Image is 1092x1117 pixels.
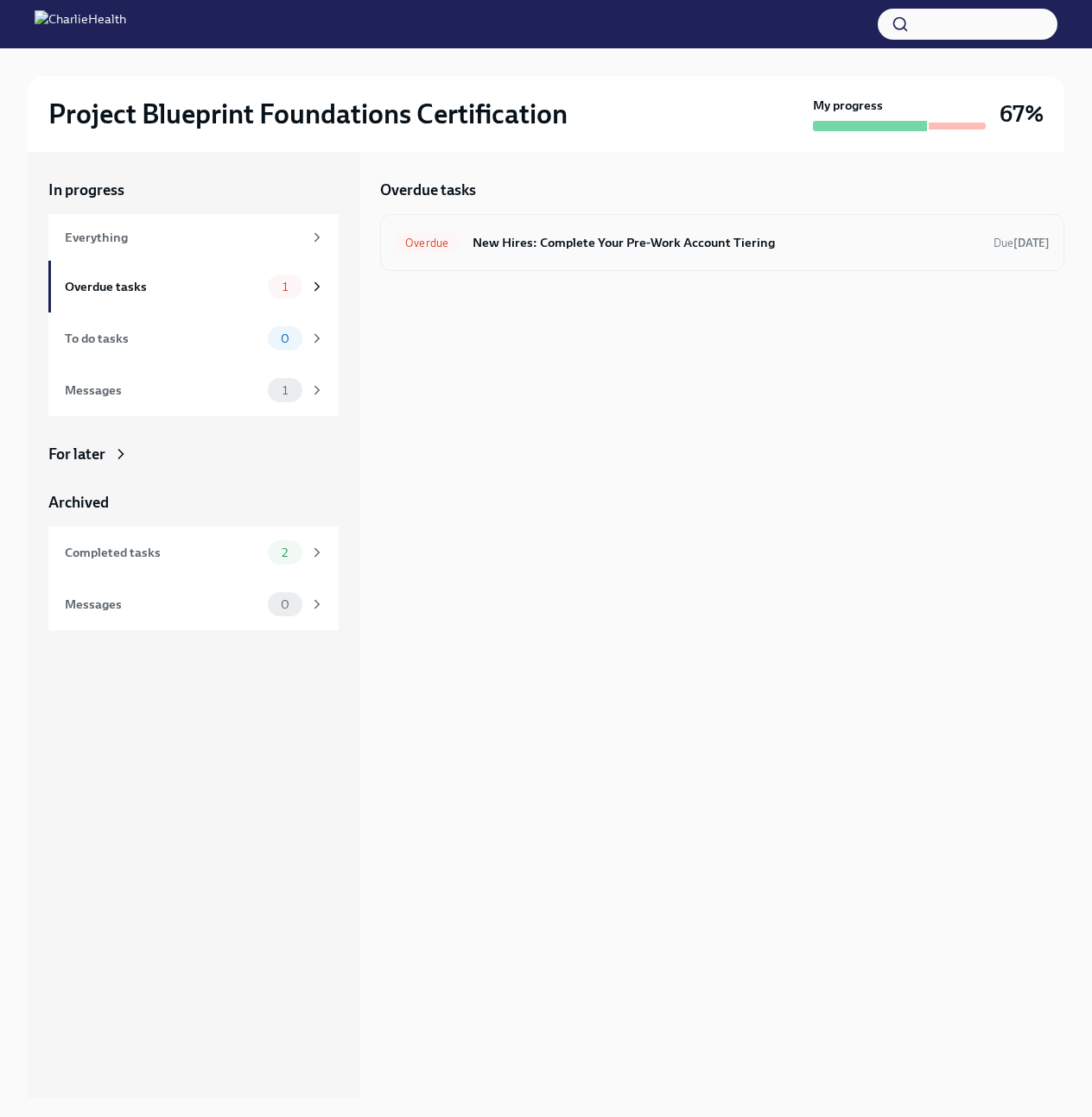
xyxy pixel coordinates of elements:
[395,237,459,249] span: Overdue
[65,543,261,562] div: Completed tasks
[270,598,300,611] span: 0
[65,329,261,348] div: To do tasks
[994,237,1050,249] span: Due
[48,97,568,131] h2: Project Blueprint Foundations Certification
[272,384,298,397] span: 1
[48,214,339,261] a: Everything
[271,546,298,559] span: 2
[65,228,302,247] div: Everything
[65,381,261,400] div: Messages
[1000,98,1044,129] h3: 67%
[65,277,261,296] div: Overdue tasks
[270,332,300,345] span: 0
[48,492,339,513] a: Archived
[48,364,339,416] a: Messages1
[813,97,883,114] strong: My progress
[1013,237,1050,249] strong: [DATE]
[48,312,339,364] a: To do tasks0
[380,180,476,200] h5: Overdue tasks
[48,578,339,630] a: Messages0
[395,229,1050,256] a: OverdueNew Hires: Complete Your Pre-Work Account TieringDue[DATE]
[35,10,126,38] img: CharlieHealth
[48,261,339,312] a: Overdue tasks1
[994,235,1050,251] span: September 8th, 2025 09:00
[65,595,261,614] div: Messages
[48,527,339,578] a: Completed tasks2
[272,281,298,293] span: 1
[473,233,980,252] h6: New Hires: Complete Your Pre-Work Account Tiering
[48,180,339,200] a: In progress
[48,444,339,464] a: For later
[48,444,105,464] div: For later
